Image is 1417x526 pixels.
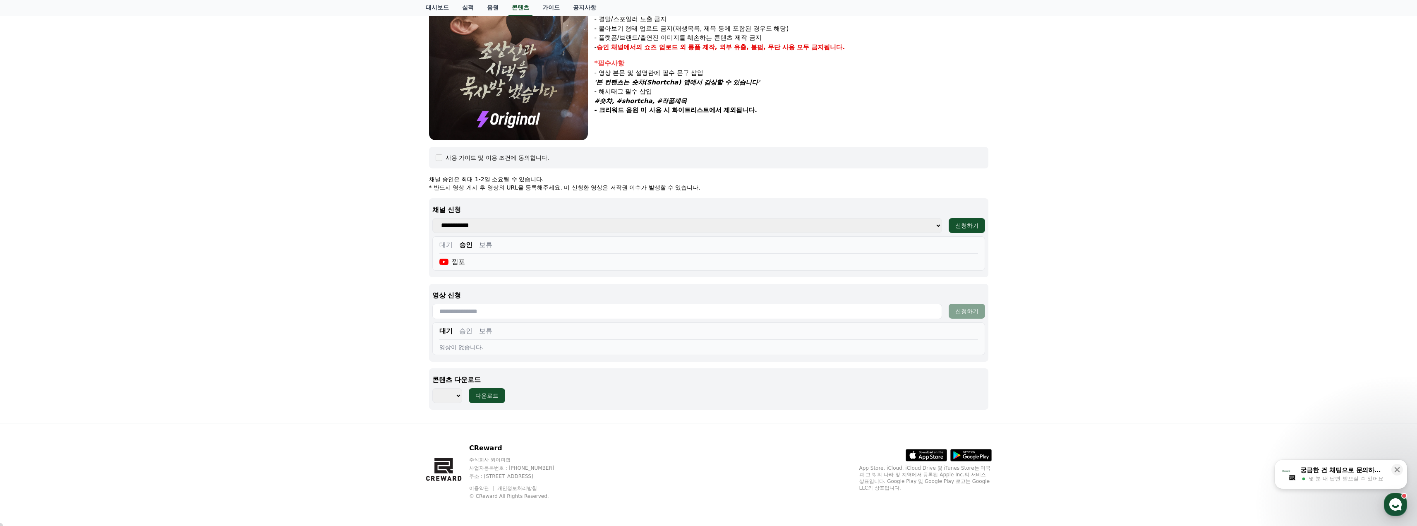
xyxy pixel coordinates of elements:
p: - 몰아보기 형태 업로드 금지(재생목록, 제목 등에 포함된 경우도 해당) [595,24,988,34]
div: 영상이 없습니다. [439,343,978,351]
p: 콘텐츠 다운로드 [432,375,985,385]
strong: - 크리워드 음원 미 사용 시 화이트리스트에서 제외됩니다. [595,106,757,114]
button: 신청하기 [949,304,985,319]
button: 보류 [479,326,492,336]
button: 대기 [439,240,453,250]
p: 영상 신청 [432,291,985,300]
div: 다운로드 [475,391,499,400]
p: - 결말/스포일러 노출 금지 [595,14,988,24]
p: 주소 : [STREET_ADDRESS] [469,473,570,480]
strong: 승인 채널에서의 쇼츠 업로드 외 [597,43,686,51]
p: App Store, iCloud, iCloud Drive 및 iTunes Store는 미국과 그 밖의 나라 및 지역에서 등록된 Apple Inc.의 서비스 상표입니다. Goo... [859,465,992,491]
p: © CReward All Rights Reserved. [469,493,570,500]
span: 홈 [26,275,31,281]
a: 홈 [2,262,55,283]
button: 신청하기 [949,218,985,233]
a: 대화 [55,262,107,283]
p: 주식회사 와이피랩 [469,456,570,463]
a: 이용약관 [469,485,495,491]
div: 신청하기 [955,221,978,230]
p: - 영상 본문 및 설명란에 필수 문구 삽입 [595,68,988,78]
button: 대기 [439,326,453,336]
button: 다운로드 [469,388,505,403]
button: 승인 [459,326,472,336]
button: 승인 [459,240,472,250]
a: 개인정보처리방침 [497,485,537,491]
div: 사용 가이드 및 이용 조건에 동의합니다. [446,154,549,162]
strong: 롱폼 제작, 외부 유출, 불펌, 무단 사용 모두 금지됩니다. [688,43,845,51]
p: CReward [469,443,570,453]
a: 설정 [107,262,159,283]
em: #숏챠, #shortcha, #작품제목 [595,97,687,105]
em: '본 컨텐츠는 숏챠(Shortcha) 앱에서 감상할 수 있습니다' [595,79,760,86]
button: 보류 [479,240,492,250]
p: 채널 신청 [432,205,985,215]
div: 깜포 [439,257,465,267]
p: - 해시태그 필수 삽입 [595,87,988,96]
p: 채널 승인은 최대 1-2일 소요될 수 있습니다. [429,175,988,183]
p: * 반드시 영상 게시 후 영상의 URL을 등록해주세요. 미 신청한 영상은 저작권 이슈가 발생할 수 있습니다. [429,183,988,192]
span: 대화 [76,275,86,282]
div: *필수사항 [595,58,988,68]
p: - 플랫폼/브랜드/출연진 이미지를 훼손하는 콘텐츠 제작 금지 [595,33,988,43]
div: 신청하기 [955,307,978,315]
p: 사업자등록번호 : [PHONE_NUMBER] [469,465,570,471]
p: - [595,43,988,52]
span: 설정 [128,275,138,281]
